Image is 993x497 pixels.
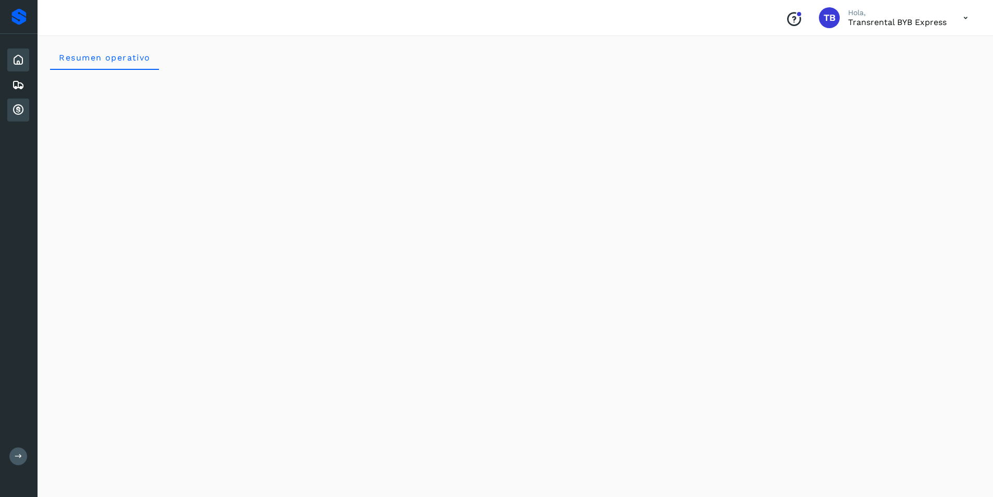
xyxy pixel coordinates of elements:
span: Resumen operativo [58,53,151,63]
div: Cuentas por cobrar [7,99,29,122]
div: Embarques [7,74,29,96]
div: Inicio [7,49,29,71]
p: Transrental BYB Express [848,17,947,27]
p: Hola, [848,8,947,17]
